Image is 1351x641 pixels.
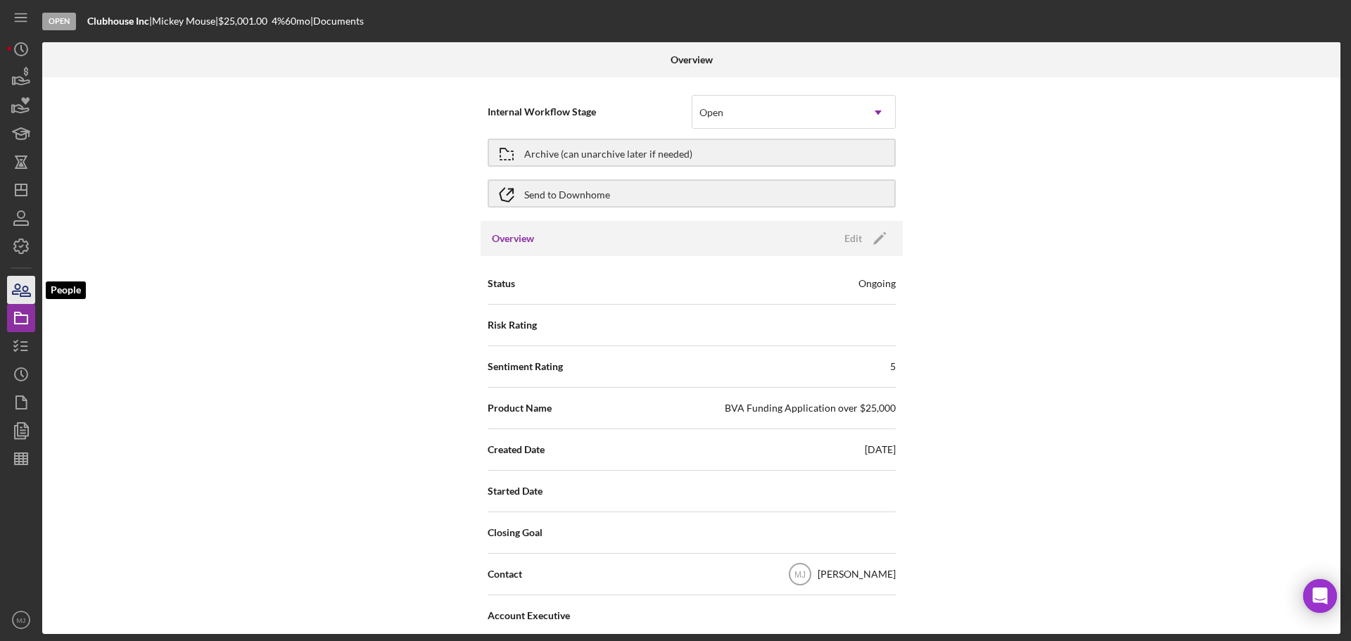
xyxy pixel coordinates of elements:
button: Edit [836,228,892,249]
div: Open Intercom Messenger [1303,579,1337,613]
text: MJ [17,616,26,624]
div: 5 [890,360,896,374]
div: Open [699,107,723,118]
div: [PERSON_NAME] [818,567,896,581]
div: Edit [844,228,862,249]
div: | Documents [310,15,364,27]
div: BVA Funding Application over $25,000 [725,401,896,415]
button: Archive (can unarchive later if needed) [488,139,896,167]
span: Started Date [488,484,543,498]
span: Contact [488,567,522,581]
span: Created Date [488,443,545,457]
div: Archive (can unarchive later if needed) [524,140,692,165]
div: 4 % [272,15,285,27]
span: Closing Goal [488,526,543,540]
div: $25,001.00 [218,15,272,27]
h3: Overview [492,231,534,246]
div: 60 mo [285,15,310,27]
div: Mickey Mouse | [152,15,218,27]
div: [DATE] [865,443,896,457]
span: Status [488,277,515,291]
div: Open [42,13,76,30]
text: MJ [794,570,806,580]
span: Account Executive [488,609,570,623]
button: MJ [7,606,35,634]
button: Send to Downhome [488,179,896,208]
div: Send to Downhome [524,181,610,206]
b: Clubhouse Inc [87,15,149,27]
span: Sentiment Rating [488,360,563,374]
span: Internal Workflow Stage [488,105,692,119]
span: Product Name [488,401,552,415]
div: Ongoing [858,277,896,291]
div: | [87,15,152,27]
span: Risk Rating [488,318,537,332]
b: Overview [671,54,713,65]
